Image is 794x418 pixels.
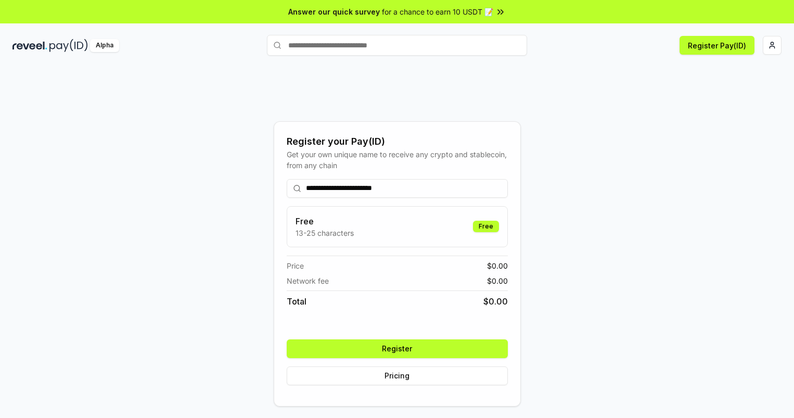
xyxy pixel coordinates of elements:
[287,366,508,385] button: Pricing
[90,39,119,52] div: Alpha
[473,221,499,232] div: Free
[287,260,304,271] span: Price
[296,227,354,238] p: 13-25 characters
[287,339,508,358] button: Register
[288,6,380,17] span: Answer our quick survey
[287,134,508,149] div: Register your Pay(ID)
[287,275,329,286] span: Network fee
[483,295,508,308] span: $ 0.00
[382,6,493,17] span: for a chance to earn 10 USDT 📝
[296,215,354,227] h3: Free
[12,39,47,52] img: reveel_dark
[287,149,508,171] div: Get your own unique name to receive any crypto and stablecoin, from any chain
[680,36,754,55] button: Register Pay(ID)
[287,295,306,308] span: Total
[487,275,508,286] span: $ 0.00
[487,260,508,271] span: $ 0.00
[49,39,88,52] img: pay_id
